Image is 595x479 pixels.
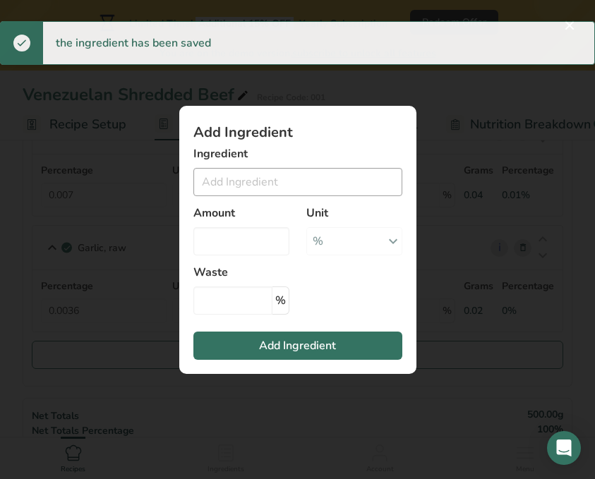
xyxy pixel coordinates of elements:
[259,337,336,354] span: Add Ingredient
[43,22,224,64] div: the ingredient has been saved
[193,332,402,360] button: Add Ingredient
[193,264,289,281] label: Waste
[193,145,402,162] label: Ingredient
[193,168,402,196] input: Add Ingredient
[193,126,402,140] h1: Add Ingredient
[547,431,581,465] div: Open Intercom Messenger
[306,205,402,222] label: Unit
[193,205,289,222] label: Amount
